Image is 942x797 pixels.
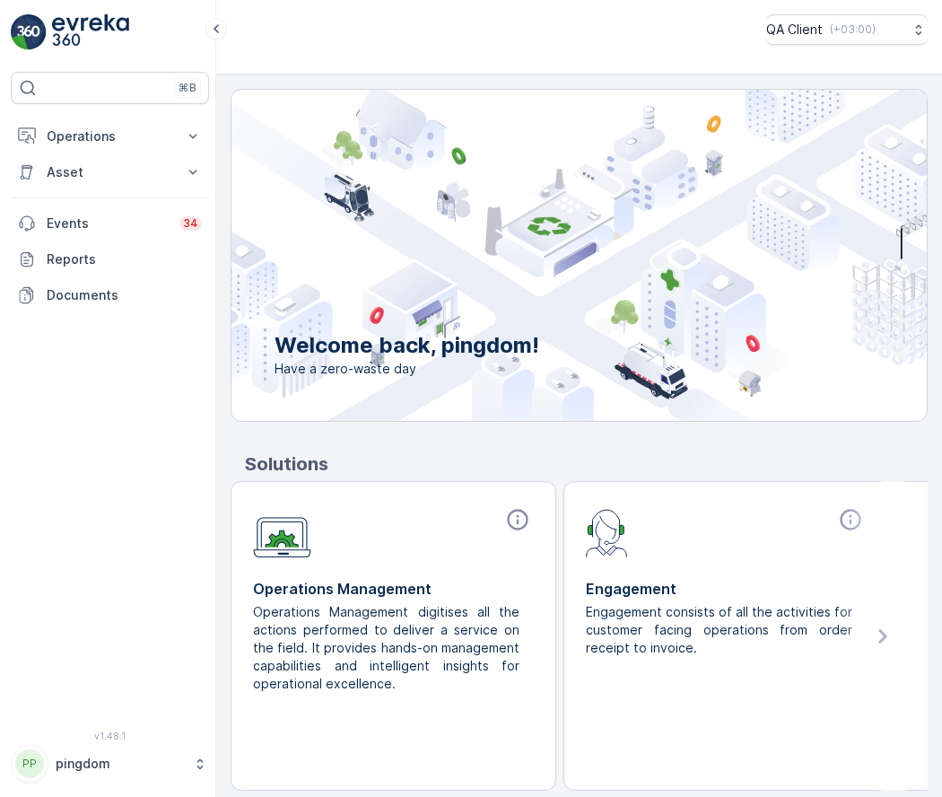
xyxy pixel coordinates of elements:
p: Reports [47,250,202,268]
img: logo_light-DOdMpM7g.png [52,14,129,50]
p: Operations Management [253,578,534,600]
p: Asset [47,163,173,181]
a: Documents [11,277,209,313]
p: Operations Management digitises all the actions performed to deliver a service on the field. It p... [253,603,519,693]
p: Engagement [586,578,867,600]
div: PP [15,749,44,778]
p: QA Client [766,21,823,39]
span: v 1.48.1 [11,731,209,741]
span: Have a zero-waste day [275,360,539,378]
button: QA Client(+03:00) [766,14,928,45]
button: PPpingdom [11,745,209,783]
p: 34 [183,216,198,231]
img: city illustration [151,90,927,421]
p: Operations [47,127,173,145]
img: logo [11,14,47,50]
p: Documents [47,286,202,304]
img: module-icon [253,507,311,558]
img: module-icon [586,507,628,557]
button: Asset [11,154,209,190]
button: Operations [11,118,209,154]
p: pingdom [56,755,184,773]
a: Reports [11,241,209,277]
p: ( +03:00 ) [830,22,876,37]
p: ⌘B [179,81,196,95]
p: Events [47,215,169,232]
p: Solutions [245,451,928,477]
a: Events34 [11,206,209,241]
p: Engagement consists of all the activities for customer facing operations from order receipt to in... [586,603,852,657]
p: Welcome back, pingdom! [275,331,539,360]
